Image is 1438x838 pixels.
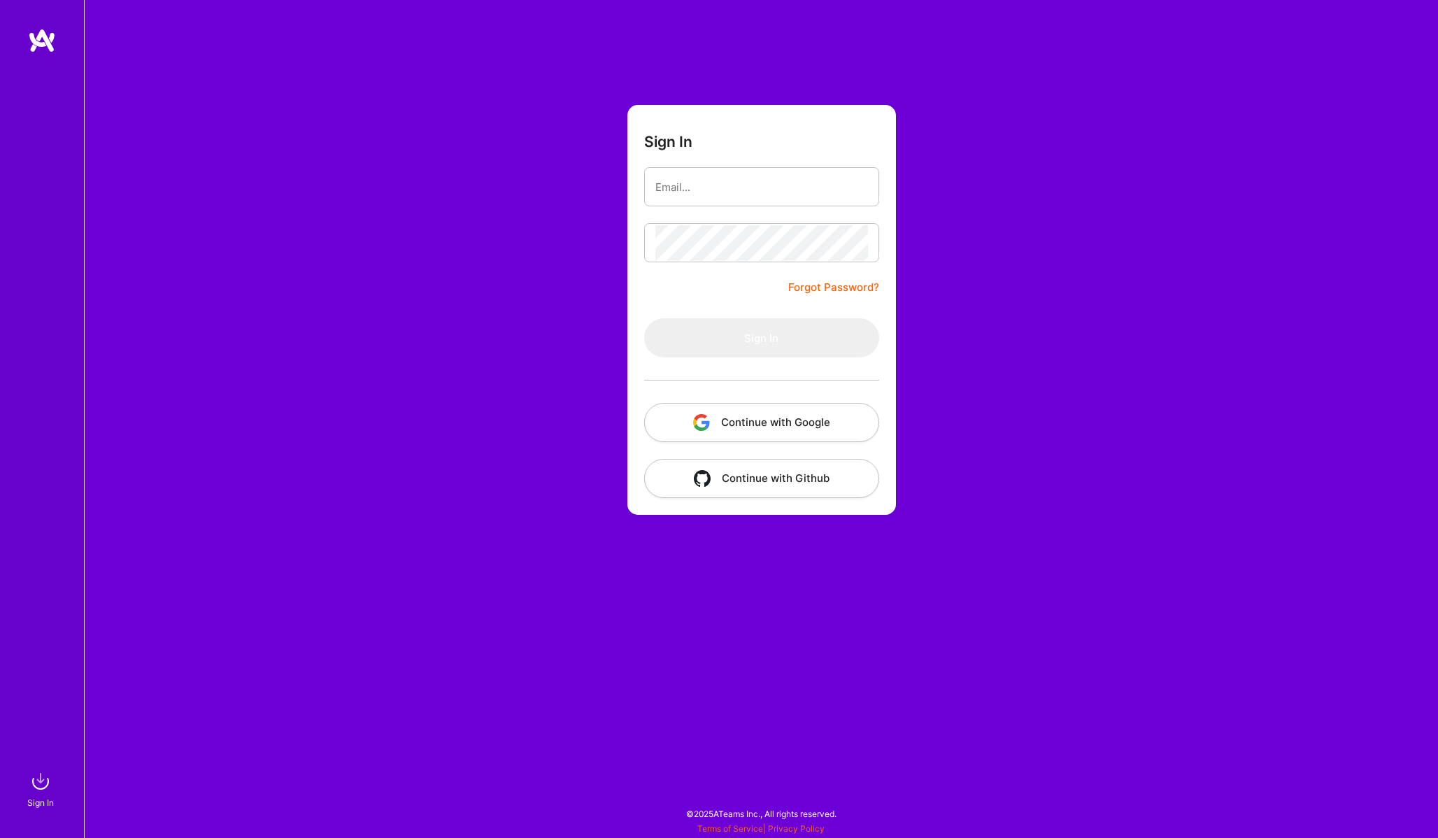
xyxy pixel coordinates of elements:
button: Continue with Google [644,403,879,442]
img: logo [28,28,56,53]
img: sign in [27,767,55,795]
h3: Sign In [644,133,692,150]
button: Continue with Github [644,459,879,498]
a: sign inSign In [29,767,55,810]
img: icon [694,470,711,487]
button: Sign In [644,318,879,357]
input: Email... [655,169,868,205]
a: Privacy Policy [768,823,825,834]
div: Sign In [27,795,54,810]
img: icon [693,414,710,431]
a: Forgot Password? [788,279,879,296]
div: © 2025 ATeams Inc., All rights reserved. [84,796,1438,831]
span: | [697,823,825,834]
a: Terms of Service [697,823,763,834]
